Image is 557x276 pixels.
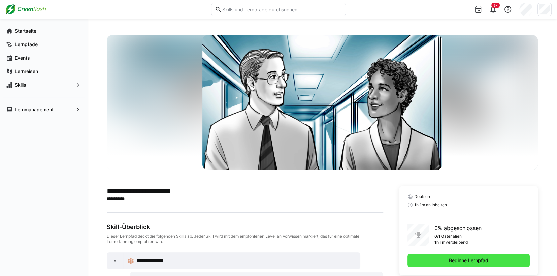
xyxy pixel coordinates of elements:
[434,240,446,245] p: 1h 1m
[493,3,498,7] span: 9+
[434,234,440,239] p: 0/1
[107,234,383,244] div: Dieser Lernpfad deckt die folgenden Skills ab. Jeder Skill wird mit dem empfohlenen Level an Vorw...
[440,234,462,239] p: Materialien
[222,6,342,12] input: Skills und Lernpfade durchsuchen…
[407,254,530,267] button: Beginne Lernpfad
[448,257,489,264] span: Beginne Lernpfad
[414,202,447,208] span: 1h 1m an Inhalten
[414,194,430,200] span: Deutsch
[434,224,482,232] p: 0% abgeschlossen
[446,240,468,245] p: verbleibend
[107,223,383,231] div: Skill-Überblick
